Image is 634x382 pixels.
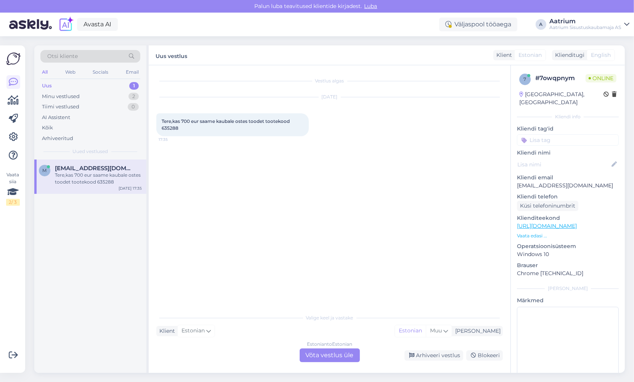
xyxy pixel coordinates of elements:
[42,82,52,90] div: Uus
[524,76,526,82] span: 7
[591,51,611,59] span: English
[493,51,512,59] div: Klient
[42,114,70,121] div: AI Assistent
[73,148,108,155] span: Uued vestlused
[404,350,463,361] div: Arhiveeri vestlus
[156,327,175,335] div: Klient
[517,242,619,250] p: Operatsioonisüsteem
[40,67,49,77] div: All
[128,103,139,111] div: 0
[517,149,619,157] p: Kliendi nimi
[395,325,426,337] div: Estonian
[55,165,134,172] span: markoreinumae60@gmail.com
[42,124,53,132] div: Kõik
[517,222,577,229] a: [URL][DOMAIN_NAME]
[517,250,619,258] p: Windows 10
[42,103,79,111] div: Tiimi vestlused
[77,18,118,31] a: Avasta AI
[517,113,619,120] div: Kliendi info
[517,297,619,305] p: Märkmed
[519,90,604,106] div: [GEOGRAPHIC_DATA], [GEOGRAPHIC_DATA]
[156,314,503,321] div: Valige keel ja vastake
[6,52,21,66] img: Askly Logo
[119,185,142,191] div: [DATE] 17:35
[300,348,360,362] div: Võta vestlus üle
[552,51,584,59] div: Klienditugi
[159,137,187,142] span: 17:35
[536,19,546,30] div: A
[129,82,139,90] div: 1
[6,199,20,206] div: 2 / 3
[128,93,139,100] div: 2
[517,201,578,211] div: Küsi telefoninumbrit
[42,135,73,142] div: Arhiveeritud
[517,193,619,201] p: Kliendi telefon
[517,160,610,169] input: Lisa nimi
[6,171,20,206] div: Vaata siia
[439,18,517,31] div: Väljaspool tööaega
[517,269,619,277] p: Chrome [TECHNICAL_ID]
[517,285,619,292] div: [PERSON_NAME]
[517,182,619,190] p: [EMAIL_ADDRESS][DOMAIN_NAME]
[181,327,205,335] span: Estonian
[517,232,619,239] p: Vaata edasi ...
[518,51,542,59] span: Estonian
[517,125,619,133] p: Kliendi tag'id
[517,174,619,182] p: Kliendi email
[452,327,501,335] div: [PERSON_NAME]
[535,74,586,83] div: # 7owqpnym
[162,118,291,131] span: Tere,kas 700 eur saame kaubale ostes toodet tootekood 635288
[517,261,619,269] p: Brauser
[549,24,621,31] div: Aatrium Sisustuskaubamaja AS
[549,18,629,31] a: AatriumAatrium Sisustuskaubamaja AS
[307,341,352,348] div: Estonian to Estonian
[517,214,619,222] p: Klienditeekond
[586,74,616,82] span: Online
[156,77,503,84] div: Vestlus algas
[430,327,442,334] span: Muu
[156,93,503,100] div: [DATE]
[55,172,142,185] div: Tere,kas 700 eur saame kaubale ostes toodet tootekood 635288
[58,16,74,32] img: explore-ai
[42,93,80,100] div: Minu vestlused
[91,67,110,77] div: Socials
[549,18,621,24] div: Aatrium
[156,50,187,60] label: Uus vestlus
[64,67,77,77] div: Web
[47,52,78,60] span: Otsi kliente
[466,350,503,361] div: Blokeeri
[124,67,140,77] div: Email
[43,168,47,173] span: m
[362,3,380,10] span: Luba
[517,134,619,146] input: Lisa tag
